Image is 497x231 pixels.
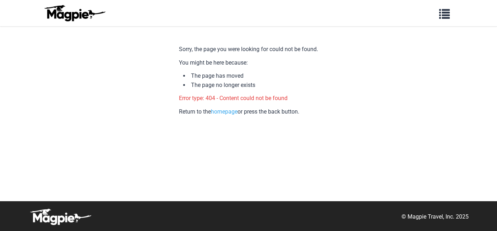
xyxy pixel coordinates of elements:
li: The page no longer exists [183,81,318,90]
li: The page has moved [183,71,318,81]
img: logo-white-d94fa1abed81b67a048b3d0f0ab5b955.png [28,208,92,225]
p: Error type: 404 - Content could not be found [179,94,318,103]
p: You might be here because: [179,58,318,67]
a: homepage [211,108,237,115]
p: © Magpie Travel, Inc. 2025 [402,212,469,221]
p: Return to the or press the back button. [179,107,318,116]
img: logo-ab69f6fb50320c5b225c76a69d11143b.png [43,5,106,22]
p: Sorry, the page you were looking for could not be found. [179,45,318,54]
